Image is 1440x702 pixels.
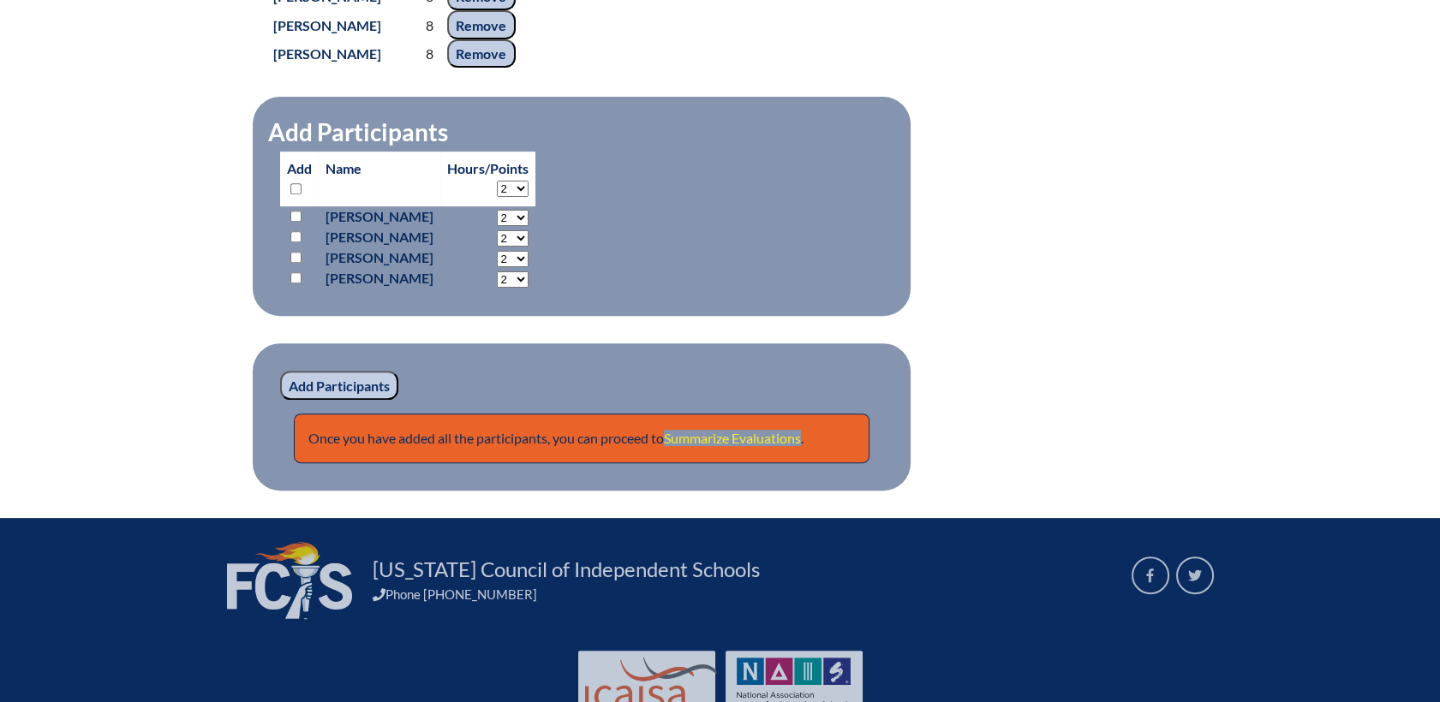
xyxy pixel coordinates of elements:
p: Hours/Points [447,158,529,179]
img: FCIS_logo_white [227,542,352,619]
p: [PERSON_NAME] [326,227,433,247]
legend: Add Participants [266,117,450,146]
a: Summarize Evaluations [664,430,801,446]
p: Once you have added all the participants, you can proceed to . [294,413,869,463]
p: Add [287,158,312,199]
p: [PERSON_NAME] [326,247,433,268]
input: Remove [447,10,516,39]
p: [PERSON_NAME] [326,206,433,227]
td: 8 [388,10,440,39]
input: Add Participants [280,371,398,400]
a: [PERSON_NAME] [266,14,388,37]
p: Name [326,158,433,179]
p: [PERSON_NAME] [326,268,433,289]
a: [US_STATE] Council of Independent Schools [366,556,767,583]
td: 8 [388,39,440,68]
a: [PERSON_NAME] [266,42,388,65]
input: Remove [447,39,516,68]
div: Phone [PHONE_NUMBER] [373,586,1111,602]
